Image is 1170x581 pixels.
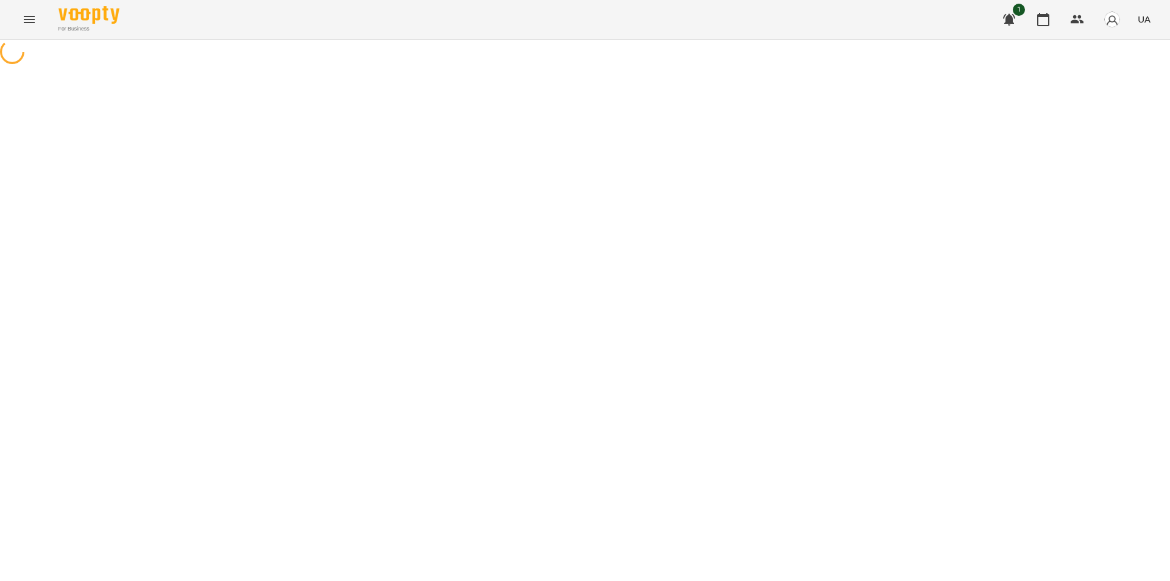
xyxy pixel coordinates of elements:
span: For Business [58,25,119,33]
img: Voopty Logo [58,6,119,24]
span: UA [1138,13,1150,26]
img: avatar_s.png [1104,11,1121,28]
button: UA [1133,8,1155,30]
button: Menu [15,5,44,34]
span: 1 [1013,4,1025,16]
